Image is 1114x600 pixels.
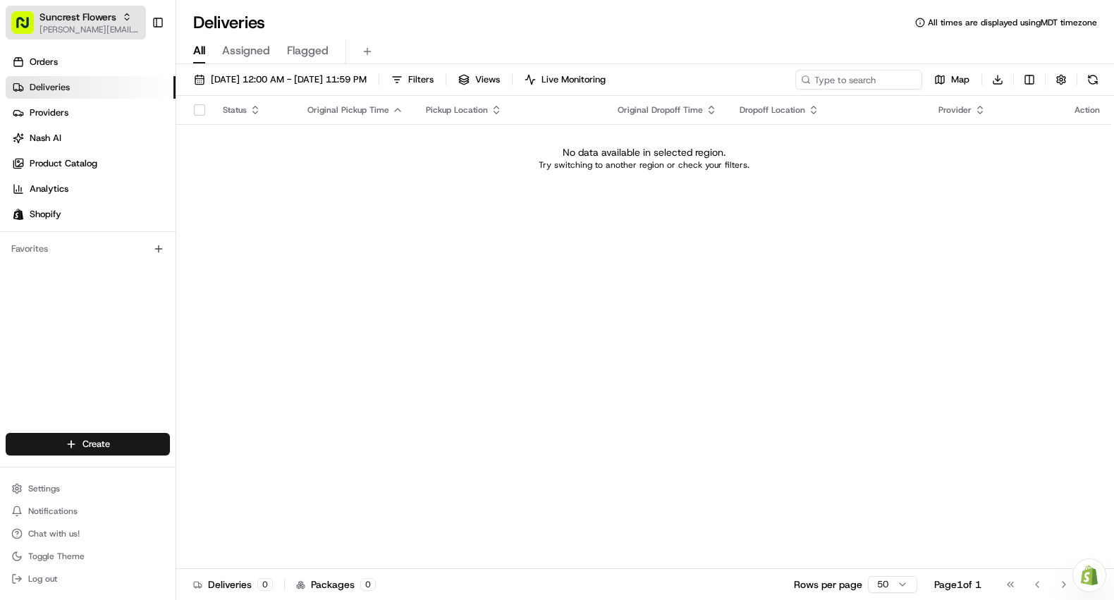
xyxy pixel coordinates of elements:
span: Status [223,104,247,116]
span: Providers [30,106,68,119]
p: Try switching to another region or check your filters. [539,159,749,171]
img: Shopify logo [13,209,24,220]
button: Live Monitoring [518,70,612,90]
div: 💻 [119,206,130,217]
a: Nash AI [6,127,176,149]
span: Filters [408,73,434,86]
div: We're available if you need us! [48,149,178,160]
div: 📗 [14,206,25,217]
a: Deliveries [6,76,176,99]
p: Welcome 👋 [14,56,257,79]
div: Favorites [6,238,170,260]
a: Providers [6,102,176,124]
span: Provider [938,104,972,116]
div: 0 [360,578,376,591]
a: Powered byPylon [99,238,171,250]
span: Flagged [287,42,329,59]
button: Notifications [6,501,170,521]
span: Pickup Location [426,104,488,116]
span: Original Dropoff Time [618,104,703,116]
span: Map [951,73,969,86]
p: Rows per page [794,577,862,592]
span: Knowledge Base [28,204,108,219]
a: 📗Knowledge Base [8,199,114,224]
h1: Deliveries [193,11,265,34]
span: Deliveries [30,81,70,94]
button: Refresh [1083,70,1103,90]
span: Analytics [30,183,68,195]
button: [PERSON_NAME][EMAIL_ADDRESS][DOMAIN_NAME] [39,24,140,35]
div: Packages [296,577,376,592]
span: All [193,42,205,59]
span: Views [475,73,500,86]
span: Dropoff Location [740,104,805,116]
span: Assigned [222,42,270,59]
span: Create [82,438,110,451]
span: Chat with us! [28,528,80,539]
button: Suncrest Flowers [39,10,116,24]
div: Action [1075,104,1100,116]
span: Original Pickup Time [307,104,389,116]
a: Orders [6,51,176,73]
a: 💻API Documentation [114,199,232,224]
input: Type to search [795,70,922,90]
span: [DATE] 12:00 AM - [DATE] 11:59 PM [211,73,367,86]
button: Views [452,70,506,90]
button: Suncrest Flowers[PERSON_NAME][EMAIL_ADDRESS][DOMAIN_NAME] [6,6,146,39]
span: Toggle Theme [28,551,85,562]
button: Settings [6,479,170,498]
span: API Documentation [133,204,226,219]
div: Start new chat [48,135,231,149]
button: Chat with us! [6,524,170,544]
button: Filters [385,70,440,90]
button: Toggle Theme [6,546,170,566]
img: 1736555255976-a54dd68f-1ca7-489b-9aae-adbdc363a1c4 [14,135,39,160]
span: Product Catalog [30,157,97,170]
button: Map [928,70,976,90]
div: Deliveries [193,577,273,592]
span: Pylon [140,239,171,250]
span: Settings [28,483,60,494]
span: Orders [30,56,58,68]
span: Log out [28,573,57,584]
button: Create [6,433,170,455]
p: No data available in selected region. [563,145,726,159]
span: Shopify [30,208,61,221]
button: Start new chat [240,139,257,156]
button: [DATE] 12:00 AM - [DATE] 11:59 PM [188,70,373,90]
a: Product Catalog [6,152,176,175]
button: Log out [6,569,170,589]
span: Nash AI [30,132,61,145]
span: All times are displayed using MDT timezone [928,17,1097,28]
a: Shopify [6,203,176,226]
input: Clear [37,91,233,106]
div: 0 [257,578,273,591]
span: Notifications [28,506,78,517]
span: Live Monitoring [541,73,606,86]
img: Nash [14,14,42,42]
div: Page 1 of 1 [934,577,981,592]
a: Analytics [6,178,176,200]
